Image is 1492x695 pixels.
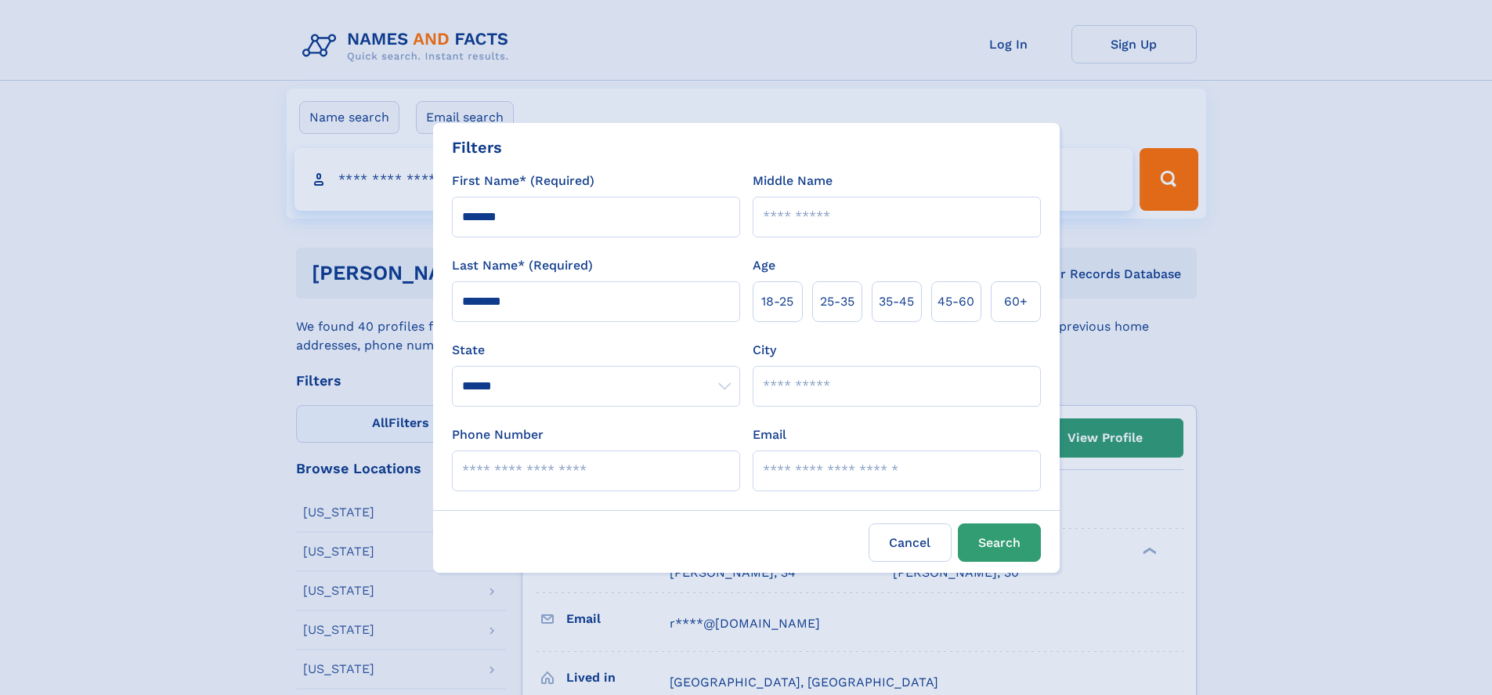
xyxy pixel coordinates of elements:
[452,425,544,444] label: Phone Number
[869,523,952,562] label: Cancel
[761,292,793,311] span: 18‑25
[452,136,502,159] div: Filters
[1004,292,1028,311] span: 60+
[753,425,786,444] label: Email
[958,523,1041,562] button: Search
[753,341,776,360] label: City
[937,292,974,311] span: 45‑60
[753,256,775,275] label: Age
[452,341,740,360] label: State
[753,172,833,190] label: Middle Name
[879,292,914,311] span: 35‑45
[452,172,594,190] label: First Name* (Required)
[452,256,593,275] label: Last Name* (Required)
[820,292,854,311] span: 25‑35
